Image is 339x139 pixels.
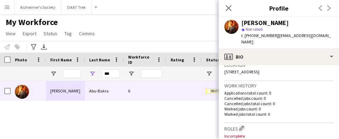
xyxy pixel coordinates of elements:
div: [PERSON_NAME] [241,20,289,26]
p: Applications total count: 0 [224,90,333,96]
app-action-btn: Advanced filters [29,43,38,51]
button: Open Filter Menu [206,71,212,77]
span: Status [44,30,57,37]
a: Status [41,29,60,38]
p: Worked jobs count: 0 [224,106,333,111]
a: Tag [62,29,75,38]
span: Invited [206,89,228,94]
img: Ahmed Abu-Bakra [15,85,29,99]
span: View [6,30,16,37]
div: [PERSON_NAME] [46,81,85,101]
span: | [EMAIL_ADDRESS][DOMAIN_NAME] [241,33,331,44]
span: Comms [79,30,95,37]
div: Abu-Bakra [85,81,124,101]
button: Open Filter Menu [128,71,134,77]
div: Bio [219,48,339,65]
button: Open Filter Menu [89,71,96,77]
div: 6 [124,81,166,101]
h3: Work history [224,83,333,89]
span: t. [PHONE_NUMBER] [241,33,278,38]
app-action-btn: Export XLSX [40,43,48,51]
span: Export [23,30,36,37]
p: Worked jobs total count: 0 [224,111,333,117]
input: Workforce ID Filter Input [141,69,162,78]
a: Comms [76,29,98,38]
span: Rating [171,57,184,62]
input: First Name Filter Input [63,69,81,78]
span: My Workforce [6,17,58,28]
span: [STREET_ADDRESS] [224,69,259,74]
span: Last Name [89,57,110,62]
button: DAAT Trek [62,0,92,14]
p: Cancelled jobs count: 0 [224,96,333,101]
button: Open Filter Menu [50,71,57,77]
p: Cancelled jobs total count: 0 [224,101,333,106]
span: Not rated [246,26,263,32]
h3: Roles [224,125,333,132]
p: Incomplete [224,133,333,139]
span: Status [206,57,220,62]
input: Last Name Filter Input [102,69,120,78]
h3: Profile [219,4,339,13]
button: Alzheimer's Society [15,0,62,14]
span: Tag [64,30,72,37]
a: View [3,29,18,38]
span: Workforce ID [128,54,154,65]
span: First Name [50,57,72,62]
a: Export [20,29,39,38]
span: Photo [15,57,27,62]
